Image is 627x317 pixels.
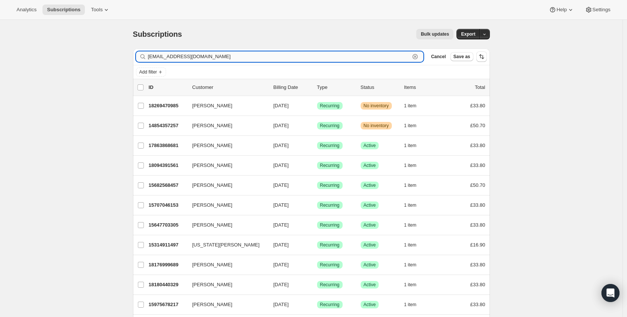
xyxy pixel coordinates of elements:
span: Active [364,182,376,188]
button: Tools [86,5,115,15]
span: Recurring [320,103,340,109]
span: Settings [592,7,610,13]
span: [DATE] [273,182,289,188]
p: 15314911497 [149,241,186,249]
button: Add filter [136,68,166,77]
div: Type [317,84,355,91]
span: Help [556,7,567,13]
button: 1 item [404,279,425,290]
button: 1 item [404,240,425,250]
span: £33.80 [470,103,485,108]
span: £50.70 [470,123,485,128]
span: Recurring [320,262,340,268]
p: Status [361,84,398,91]
span: [PERSON_NAME] [192,122,233,129]
div: 17863868681[PERSON_NAME][DATE]SuccessRecurringSuccessActive1 item£33.80 [149,140,485,151]
span: 1 item [404,302,417,308]
span: [PERSON_NAME] [192,142,233,149]
p: Billing Date [273,84,311,91]
span: Recurring [320,302,340,308]
span: 1 item [404,222,417,228]
span: £33.80 [470,143,485,148]
span: 1 item [404,242,417,248]
div: 15975678217[PERSON_NAME][DATE]SuccessRecurringSuccessActive1 item£33.80 [149,299,485,310]
span: Subscriptions [133,30,182,38]
button: Analytics [12,5,41,15]
p: ID [149,84,186,91]
div: 18176999689[PERSON_NAME][DATE]SuccessRecurringSuccessActive1 item£33.80 [149,260,485,270]
button: [PERSON_NAME] [188,259,263,271]
p: 18269470985 [149,102,186,110]
span: 1 item [404,162,417,168]
span: Recurring [320,222,340,228]
span: Cancel [431,54,446,60]
button: 1 item [404,220,425,230]
span: [DATE] [273,222,289,228]
button: 1 item [404,200,425,210]
button: Sort the results [476,51,487,62]
span: Export [461,31,475,37]
span: [PERSON_NAME] [192,221,233,229]
span: [DATE] [273,302,289,307]
button: [PERSON_NAME] [188,199,263,211]
span: [PERSON_NAME] [192,261,233,269]
p: 18094391561 [149,162,186,169]
span: No inventory [364,123,389,129]
span: Save as [453,54,470,60]
span: 1 item [404,262,417,268]
span: Recurring [320,182,340,188]
span: Recurring [320,282,340,288]
span: [PERSON_NAME] [192,281,233,288]
p: 15647703305 [149,221,186,229]
p: Customer [192,84,267,91]
div: 15682568457[PERSON_NAME][DATE]SuccessRecurringSuccessActive1 item£50.70 [149,180,485,191]
button: 1 item [404,101,425,111]
div: 18094391561[PERSON_NAME][DATE]SuccessRecurringSuccessActive1 item£33.80 [149,160,485,171]
p: 14854357257 [149,122,186,129]
span: [PERSON_NAME] [192,102,233,110]
button: [PERSON_NAME] [188,219,263,231]
span: £16.90 [470,242,485,248]
p: 17863868681 [149,142,186,149]
div: 18269470985[PERSON_NAME][DATE]SuccessRecurringWarningNo inventory1 item£33.80 [149,101,485,111]
div: IDCustomerBilling DateTypeStatusItemsTotal [149,84,485,91]
span: [DATE] [273,103,289,108]
span: Recurring [320,202,340,208]
span: Recurring [320,162,340,168]
p: 15707046153 [149,201,186,209]
button: [US_STATE][PERSON_NAME] [188,239,263,251]
div: Open Intercom Messenger [601,284,619,302]
span: Active [364,262,376,268]
button: 1 item [404,140,425,151]
button: [PERSON_NAME] [188,299,263,311]
button: 1 item [404,180,425,191]
button: 1 item [404,299,425,310]
span: [DATE] [273,162,289,168]
span: 1 item [404,103,417,109]
span: 1 item [404,143,417,149]
span: [PERSON_NAME] [192,201,233,209]
span: [DATE] [273,282,289,287]
span: [DATE] [273,143,289,148]
button: [PERSON_NAME] [188,100,263,112]
span: Recurring [320,143,340,149]
span: Tools [91,7,103,13]
span: 1 item [404,123,417,129]
button: [PERSON_NAME] [188,179,263,191]
span: [PERSON_NAME] [192,182,233,189]
button: 1 item [404,120,425,131]
span: Active [364,302,376,308]
span: Recurring [320,123,340,129]
span: Recurring [320,242,340,248]
span: Subscriptions [47,7,80,13]
span: [DATE] [273,262,289,267]
span: 1 item [404,182,417,188]
span: [DATE] [273,202,289,208]
button: [PERSON_NAME] [188,279,263,291]
button: [PERSON_NAME] [188,120,263,132]
span: [PERSON_NAME] [192,301,233,308]
span: [PERSON_NAME] [192,162,233,169]
span: Active [364,222,376,228]
div: 15314911497[US_STATE][PERSON_NAME][DATE]SuccessRecurringSuccessActive1 item£16.90 [149,240,485,250]
span: Add filter [139,69,157,75]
